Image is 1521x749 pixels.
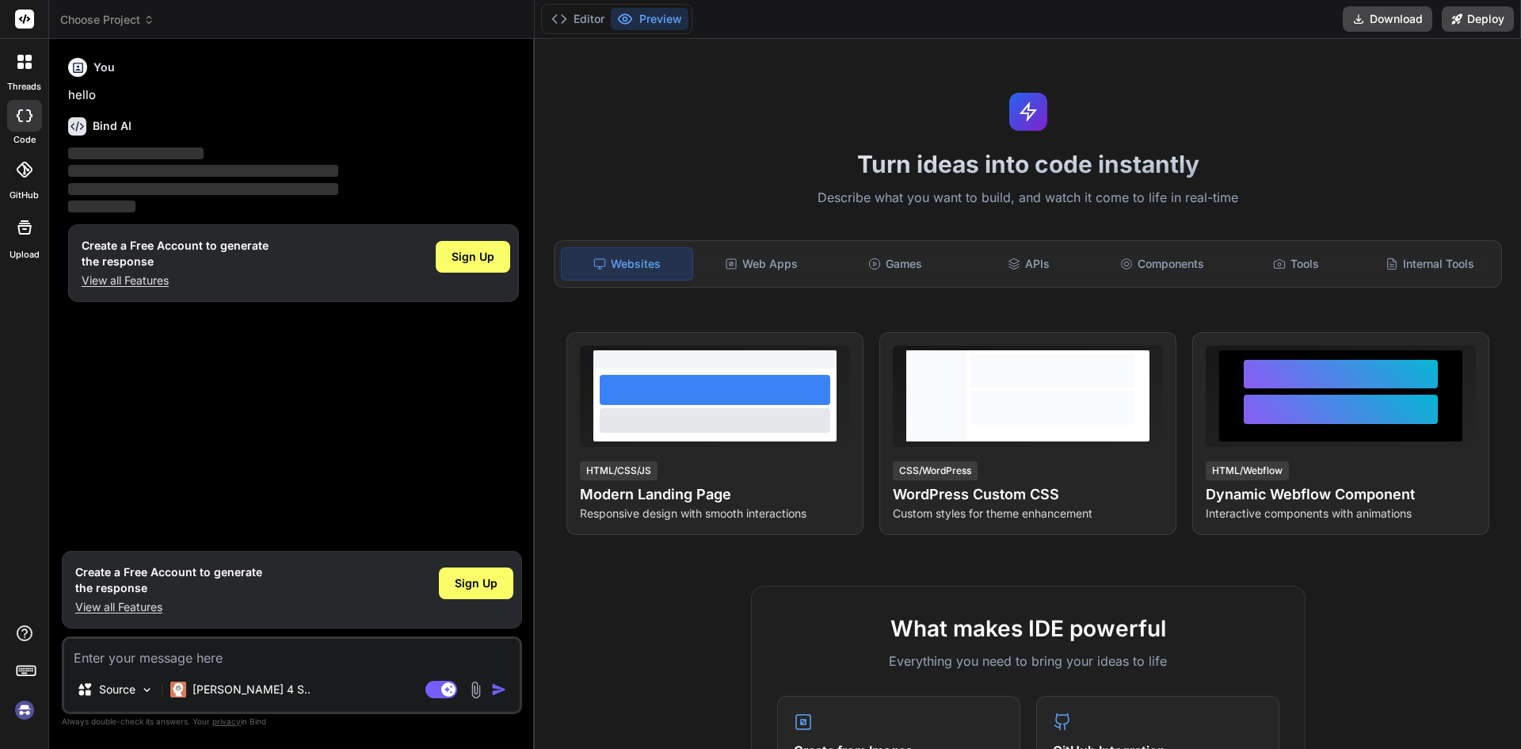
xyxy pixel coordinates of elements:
[545,8,611,30] button: Editor
[170,682,186,697] img: Claude 4 Sonnet
[13,133,36,147] label: code
[777,652,1279,671] p: Everything you need to bring your ideas to life
[696,247,827,281] div: Web Apps
[1442,6,1514,32] button: Deploy
[68,147,204,159] span: ‌
[580,461,658,480] div: HTML/CSS/JS
[611,8,688,30] button: Preview
[544,150,1511,178] h1: Turn ideas into code instantly
[893,461,978,480] div: CSS/WordPress
[1364,247,1495,281] div: Internal Tools
[212,717,241,726] span: privacy
[452,249,494,265] span: Sign Up
[60,12,154,28] span: Choose Project
[963,247,1094,281] div: APIs
[140,683,154,697] img: Pick Models
[11,697,38,724] img: signin
[68,183,338,195] span: ‌
[1206,461,1289,480] div: HTML/Webflow
[93,118,132,134] h6: Bind AI
[1206,483,1476,506] h4: Dynamic Webflow Component
[1343,6,1432,32] button: Download
[491,682,507,697] img: icon
[580,506,850,522] p: Responsive design with smooth interactions
[1231,247,1362,281] div: Tools
[193,682,311,697] p: [PERSON_NAME] 4 S..
[82,238,269,269] h1: Create a Free Account to generate the response
[1097,247,1228,281] div: Components
[455,575,497,591] span: Sign Up
[75,564,262,596] h1: Create a Free Account to generate the response
[467,681,485,699] img: attachment
[93,59,115,75] h6: You
[82,273,269,289] p: View all Features
[893,483,1163,506] h4: WordPress Custom CSS
[830,247,961,281] div: Games
[68,165,338,177] span: ‌
[99,682,135,697] p: Source
[893,506,1163,522] p: Custom styles for theme enhancement
[580,483,850,506] h4: Modern Landing Page
[561,247,693,281] div: Websites
[68,86,519,105] p: hello
[68,201,135,212] span: ‌
[7,80,41,94] label: threads
[75,599,262,615] p: View all Features
[777,612,1279,645] h2: What makes IDE powerful
[1206,506,1476,522] p: Interactive components with animations
[10,189,39,202] label: GitHub
[10,248,40,262] label: Upload
[544,188,1511,208] p: Describe what you want to build, and watch it come to life in real-time
[62,714,522,729] p: Always double-check its answers. Your in Bind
